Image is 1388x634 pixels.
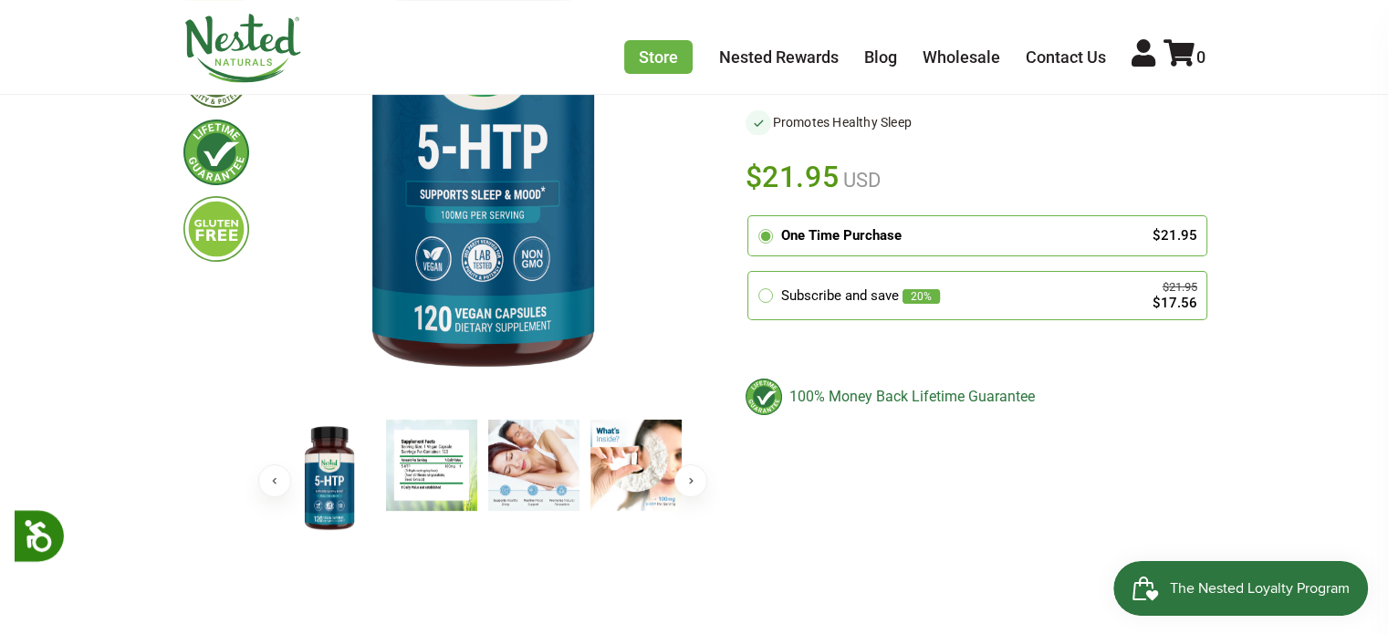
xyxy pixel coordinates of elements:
div: v 4.0.25 [51,29,89,44]
img: glutenfree [183,196,249,262]
div: Domain: [DOMAIN_NAME] [47,47,201,62]
img: 5-HTP Supplement [590,420,682,511]
iframe: Button to open loyalty program pop-up [1113,561,1370,616]
div: Domain Overview [69,108,163,120]
a: Wholesale [923,47,1000,67]
img: 5-HTP Supplement [488,420,579,511]
img: website_grey.svg [29,47,44,62]
a: Store [624,40,693,74]
img: Nested Naturals [183,14,302,83]
span: USD [839,169,881,192]
img: 5-HTP Supplement [386,420,477,511]
img: tab_domain_overview_orange.svg [49,106,64,120]
a: Blog [864,47,897,67]
a: Nested Rewards [719,47,839,67]
a: Contact Us [1026,47,1106,67]
button: Next [674,464,707,497]
a: 0 [1164,47,1205,67]
img: badge-lifetimeguarantee-color.svg [746,379,782,415]
img: logo_orange.svg [29,29,44,44]
div: Keywords by Traffic [202,108,308,120]
span: $21.95 [746,157,840,197]
span: 0 [1196,47,1205,67]
button: Previous [258,464,291,497]
img: tab_keywords_by_traffic_grey.svg [182,106,196,120]
img: 5-HTP Supplement [284,420,375,538]
div: 100% Money Back Lifetime Guarantee [746,379,1205,415]
img: lifetimeguarantee [183,120,249,185]
li: Promotes Healthy Sleep [746,109,976,135]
